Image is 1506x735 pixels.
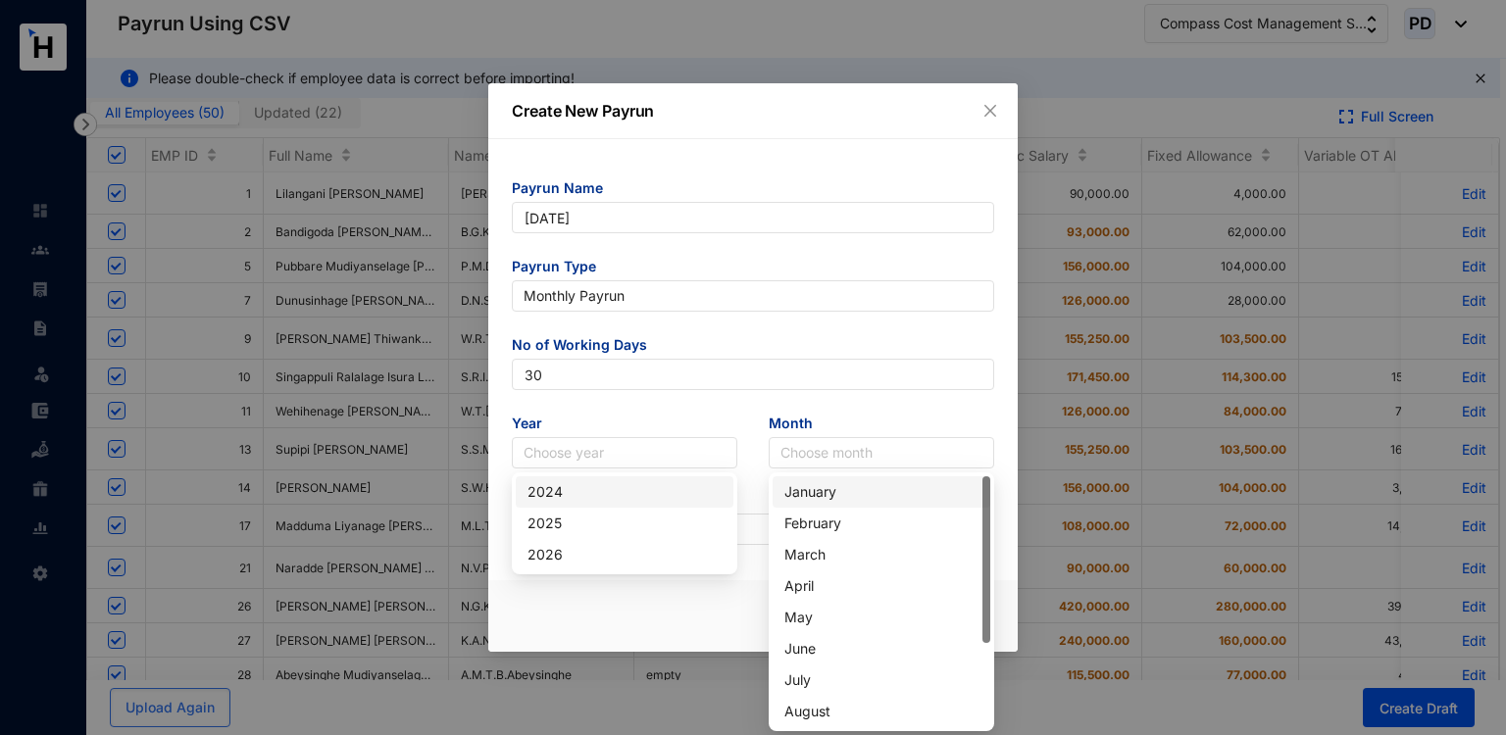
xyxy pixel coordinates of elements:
div: 2025 [516,508,733,539]
input: Enter no of working days [512,359,994,390]
div: August [784,701,979,722]
p: Create New Payrun [512,99,994,122]
div: April [773,570,990,602]
span: close [982,103,998,119]
span: Default Remark [512,490,994,514]
span: Payrun Type [512,257,994,280]
div: 2026 [516,539,733,570]
div: July [773,664,990,696]
div: 2026 [527,544,722,565]
span: Payrun Name [512,178,994,202]
span: No of Working Days [512,335,994,359]
div: January [784,481,979,503]
input: Eg: Salary November [512,514,994,545]
div: 2024 [527,481,722,503]
div: March [784,544,979,565]
span: Year [512,414,737,437]
div: June [773,633,990,664]
div: May [784,607,979,628]
div: April [784,575,979,597]
div: August [773,696,990,727]
div: 2025 [527,513,722,534]
button: Close [979,100,1001,122]
span: Monthly Payrun [524,281,982,311]
input: Eg: November Payrun [512,202,994,233]
div: February [773,508,990,539]
div: 2024 [516,476,733,508]
div: June [784,638,979,660]
div: July [784,669,979,691]
div: March [773,539,990,570]
div: January [773,476,990,508]
div: February [784,513,979,534]
span: Month [769,414,994,437]
div: May [773,602,990,633]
